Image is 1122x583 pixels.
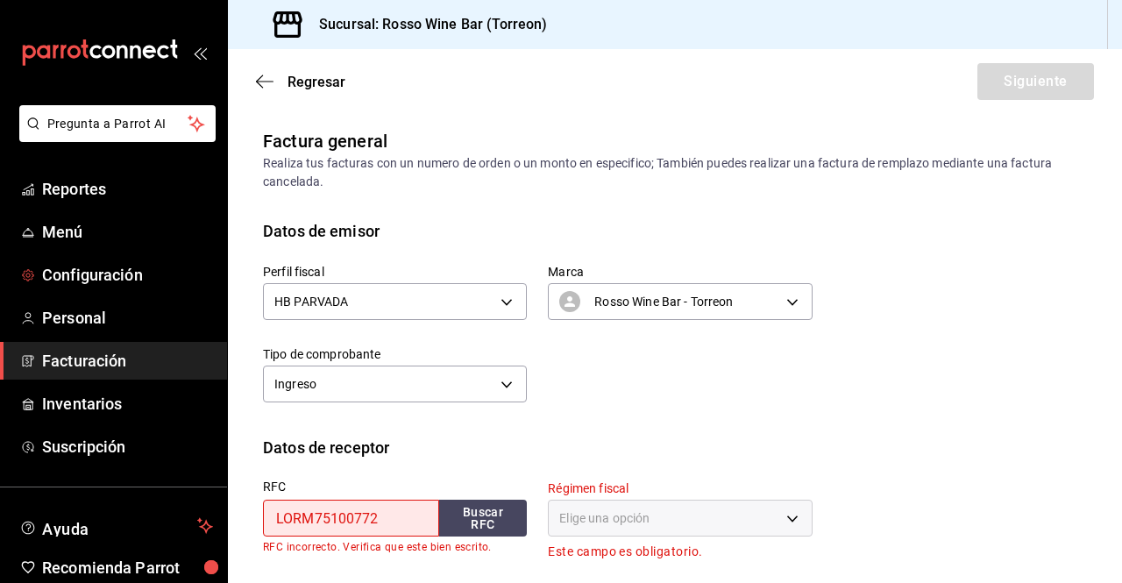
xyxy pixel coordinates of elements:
[12,127,216,146] a: Pregunta a Parrot AI
[42,177,213,201] span: Reportes
[256,74,345,90] button: Regresar
[42,556,213,579] span: Recomienda Parrot
[42,349,213,373] span: Facturación
[439,500,528,537] button: Buscar RFC
[305,14,547,35] h3: Sucursal: Rosso Wine Bar (Torreon)
[42,220,213,244] span: Menú
[263,539,527,557] p: RFC incorrecto. Verifica que este bien escrito.
[263,154,1087,191] div: Realiza tus facturas con un numero de orden o un monto en especifico; También puedes realizar una...
[47,115,188,133] span: Pregunta a Parrot AI
[19,105,216,142] button: Pregunta a Parrot AI
[263,266,527,278] label: Perfil fiscal
[42,263,213,287] span: Configuración
[548,500,812,537] div: Elige una opción
[263,348,527,360] label: Tipo de comprobante
[263,128,387,154] div: Factura general
[548,266,812,278] label: Marca
[42,435,213,459] span: Suscripción
[274,375,316,393] span: Ingreso
[42,392,213,416] span: Inventarios
[594,293,733,310] span: Rosso Wine Bar - Torreon
[263,480,527,493] label: RFC
[263,219,380,243] div: Datos de emisor
[263,283,527,320] div: HB PARVADA
[42,306,213,330] span: Personal
[548,542,812,562] p: Este campo es obligatorio.
[263,436,389,459] div: Datos de receptor
[548,482,812,494] label: Régimen fiscal
[193,46,207,60] button: open_drawer_menu
[42,515,190,537] span: Ayuda
[288,74,345,90] span: Regresar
